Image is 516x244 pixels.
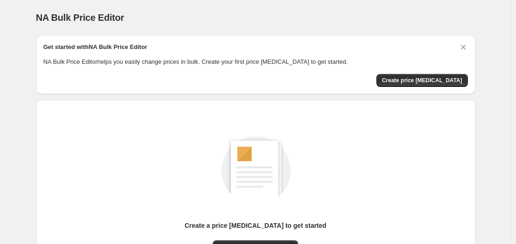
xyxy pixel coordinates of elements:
span: Create price [MEDICAL_DATA] [382,77,462,84]
p: Create a price [MEDICAL_DATA] to get started [184,221,326,230]
button: Create price change job [376,74,468,87]
h2: Get started with NA Bulk Price Editor [43,43,147,52]
span: NA Bulk Price Editor [36,12,124,23]
button: Dismiss card [459,43,468,52]
p: NA Bulk Price Editor helps you easily change prices in bulk. Create your first price [MEDICAL_DAT... [43,57,468,67]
